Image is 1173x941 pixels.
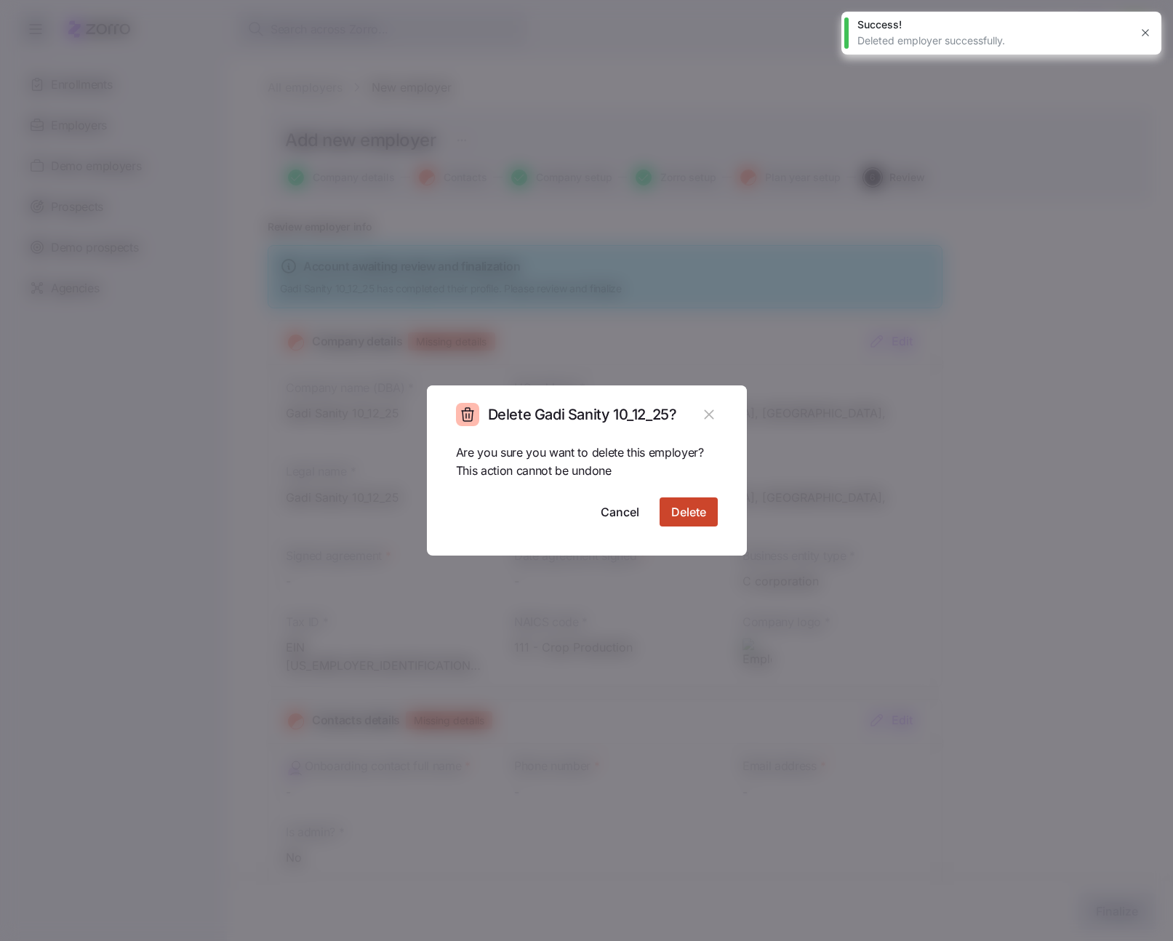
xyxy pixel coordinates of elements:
[589,497,651,526] button: Cancel
[456,444,704,480] span: Are you sure you want to delete this employer? This action cannot be undone
[671,503,706,521] span: Delete
[857,17,1129,32] div: Success!
[601,503,639,521] span: Cancel
[857,33,1129,48] div: Deleted employer successfully.
[660,497,718,526] button: Delete
[488,405,677,425] h2: Delete Gadi Sanity 10_12_25?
